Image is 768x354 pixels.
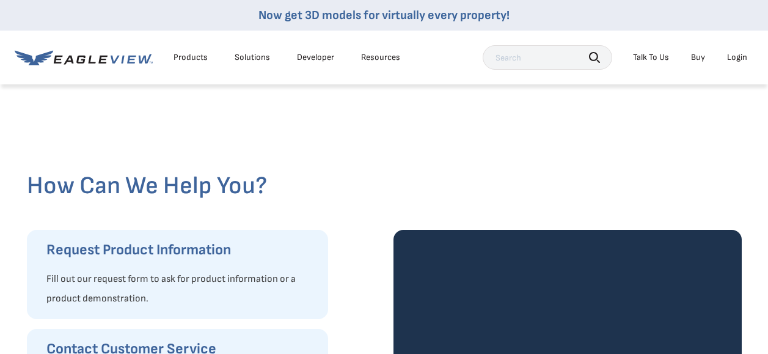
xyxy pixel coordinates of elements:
[46,240,316,260] h3: Request Product Information
[235,52,270,63] div: Solutions
[727,52,747,63] div: Login
[361,52,400,63] div: Resources
[297,52,334,63] a: Developer
[691,52,705,63] a: Buy
[633,52,669,63] div: Talk To Us
[46,270,316,309] p: Fill out our request form to ask for product information or a product demonstration.
[483,45,612,70] input: Search
[258,8,510,23] a: Now get 3D models for virtually every property!
[27,171,742,201] h2: How Can We Help You?
[174,52,208,63] div: Products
